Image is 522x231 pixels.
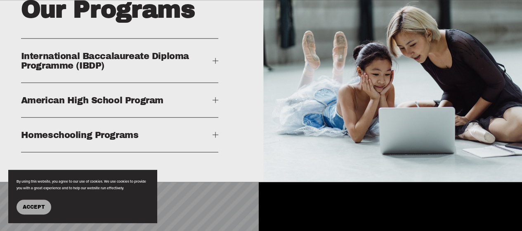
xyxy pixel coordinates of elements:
[8,170,157,223] section: Cookie banner
[21,51,213,70] span: International Baccalaureate Diploma Programme (IBDP)
[21,130,213,140] span: Homeschooling Programs
[21,95,213,105] span: American High School Program
[23,204,45,210] span: Accept
[17,178,149,191] p: By using this website, you agree to our use of cookies. We use cookies to provide you with a grea...
[21,118,219,152] button: Homeschooling Programs
[17,200,51,214] button: Accept
[21,83,219,117] button: American High School Program
[21,39,219,83] button: International Baccalaureate Diploma Programme (IBDP)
